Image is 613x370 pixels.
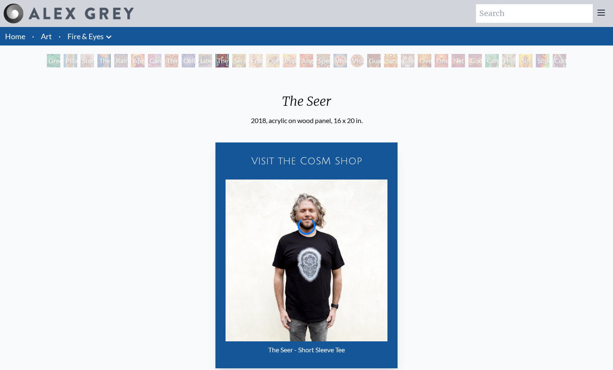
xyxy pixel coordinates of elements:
div: Cuddle [553,54,566,67]
div: The Seer - Short Sleeve Tee [226,341,387,358]
div: Green Hand [47,54,60,67]
a: Home [5,32,25,41]
div: Aperture [131,54,145,67]
div: Vision [PERSON_NAME] [350,54,364,67]
div: Seraphic Transport Docking on the Third Eye [232,54,246,67]
div: Oversoul [418,54,431,67]
div: Spectral Lotus [317,54,330,67]
div: The Torch [97,54,111,67]
div: Liberation Through Seeing [199,54,212,67]
div: One [435,54,448,67]
input: Search [476,4,593,23]
div: Godself [468,54,482,67]
a: Art [41,30,52,42]
li: · [55,27,64,46]
a: The Seer - Short Sleeve Tee [226,180,387,358]
div: Cannafist [485,54,499,67]
div: Study for the Great Turn [81,54,94,67]
div: The Seer [215,54,229,67]
div: Angel Skin [300,54,313,67]
div: Rainbow Eye Ripple [114,54,128,67]
div: Net of Being [452,54,465,67]
div: Fractal Eyes [249,54,263,67]
div: Guardian of Infinite Vision [367,54,381,67]
div: Third Eye Tears of Joy [165,54,178,67]
div: Cannabis Sutra [148,54,161,67]
li: · [29,27,38,46]
div: 2018, acrylic on wood panel, 16 x 20 in. [251,115,363,126]
div: Ophanic Eyelash [266,54,280,67]
div: Collective Vision [182,54,195,67]
div: The Seer [251,94,363,115]
div: Cosmic Elf [401,54,414,67]
div: Psychomicrograph of a Fractal Paisley Cherub Feather Tip [283,54,296,67]
div: Pillar of Awareness [64,54,77,67]
a: Visit the CoSM Shop [220,147,393,174]
div: Sol Invictus [519,54,532,67]
a: Fire & Eyes [67,30,104,42]
div: Shpongled [536,54,549,67]
div: Vision Crystal [333,54,347,67]
img: The Seer - Short Sleeve Tee [226,180,387,341]
div: Sunyata [384,54,398,67]
div: Higher Vision [502,54,516,67]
